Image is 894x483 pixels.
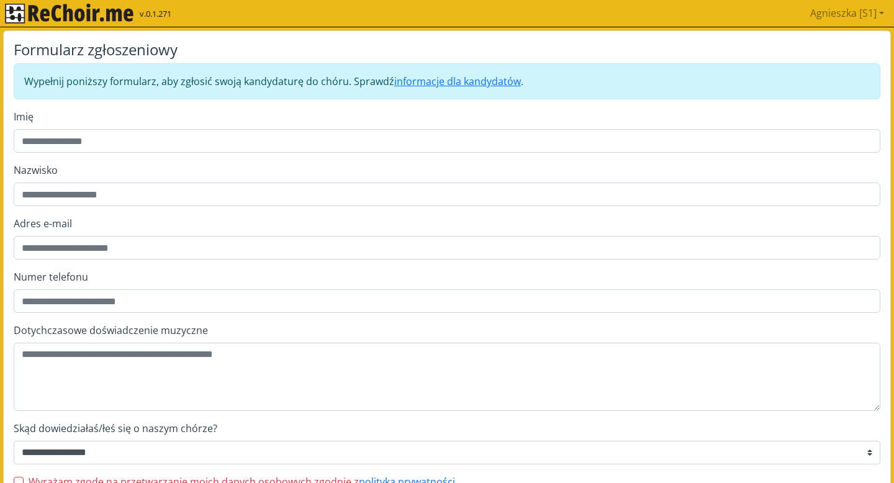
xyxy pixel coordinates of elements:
label: Nazwisko [14,163,880,178]
label: Adres e-mail [14,216,880,231]
h4: Formularz zgłoszeniowy [14,41,880,59]
span: v.0.1.271 [140,8,171,20]
label: Numer telefonu [14,269,880,284]
a: Agnieszka [S1] [805,1,889,25]
label: Skąd dowiedziałaś/łeś się o naszym chórze? [14,421,880,436]
img: rekłajer mi [5,4,133,24]
div: Wypełnij poniższy formularz, aby zgłosić swoją kandydaturę do chóru. Sprawdź . [14,63,880,99]
label: Dotychczasowe doświadczenie muzyczne [14,323,880,338]
a: informacje dla kandydatów [394,74,521,88]
label: Imię [14,109,880,124]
